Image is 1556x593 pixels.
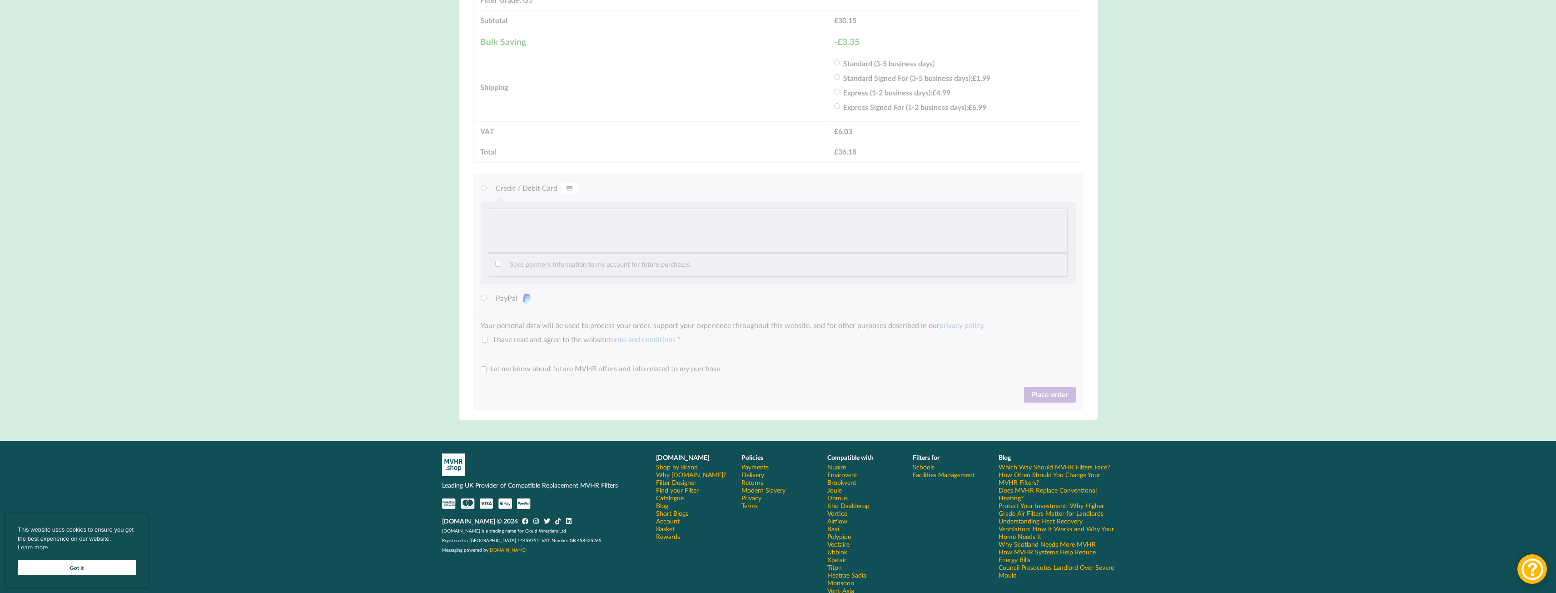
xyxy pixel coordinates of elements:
[999,453,1011,461] b: Blog
[999,486,1114,502] a: Does MVHR Replace Conventional Heating?
[999,463,1110,471] a: Which Way Should MVHR Filters Face?
[827,471,857,478] a: Envirovent
[741,463,769,471] a: Payments
[741,471,764,478] a: Delivery
[827,478,856,486] a: Brookvent
[656,509,688,517] a: Short Blogs
[18,560,136,575] a: Got it cookie
[656,463,698,471] a: Shop by Brand
[827,509,847,517] a: Vortice
[999,502,1114,517] a: Protect Your Investment: Why Higher Grade Air Filters Matter for Landlords
[18,543,48,552] a: cookies - Learn more
[741,502,758,509] a: Terms
[656,478,696,486] a: Filter Designer
[442,453,465,476] img: mvhr-inverted.png
[18,525,136,554] span: This website uses cookies to ensure you get the best experience on our website.
[827,453,874,461] b: Compatible with
[913,453,940,461] b: Filters for
[827,494,848,502] a: Domus
[827,571,866,579] a: Heatrae Sadia
[6,513,148,587] div: cookieconsent
[656,471,726,478] a: Why [DOMAIN_NAME]?
[656,502,668,509] a: Blog
[656,453,709,461] b: [DOMAIN_NAME]
[741,453,763,461] b: Policies
[827,579,854,587] a: Monsoon
[656,533,680,540] a: Rewards
[999,517,1114,540] a: Understanding Heat Recovery Ventilation: How It Works and Why Your Home Needs It
[827,548,847,556] a: Ubbink
[741,486,785,494] a: Modern Slavery
[656,494,684,502] a: Catalogue
[656,525,675,533] a: Basket
[827,525,839,533] a: Baxi
[488,547,527,553] a: [DOMAIN_NAME]
[999,471,1114,486] a: How Often Should You Change Your MVHR Filters?
[827,556,846,563] a: Xpelair
[827,517,847,525] a: Airflow
[741,494,761,502] a: Privacy
[999,563,1114,579] a: Council Presocutes Landlord Over Severe Mould
[913,463,935,471] a: Schools
[442,517,518,525] b: [DOMAIN_NAME] © 2024
[999,540,1096,548] a: Why Scotland Needs More MVHR
[442,481,643,490] p: Leading UK Provider of Compatible Replacement MVHR Filters
[827,533,851,540] a: Polypipe
[913,471,975,478] a: Facilities Management
[827,463,846,471] a: Nuaire
[827,502,870,509] a: Itho Daalderop
[442,538,602,543] span: Registered in [GEOGRAPHIC_DATA] 14459751. VAT Number GB 458535265.
[442,547,527,553] span: Messaging powered by
[656,486,699,494] a: Find your Filter
[656,517,680,525] a: Account
[827,486,842,494] a: Joule
[827,563,842,571] a: Titon
[442,528,566,533] span: [DOMAIN_NAME] is a trading name for Cloud Wrestlers Ltd
[741,478,763,486] a: Returns
[827,540,850,548] a: Vectaire
[999,548,1114,563] a: How MVHR Systems Help Reduce Energy Bills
